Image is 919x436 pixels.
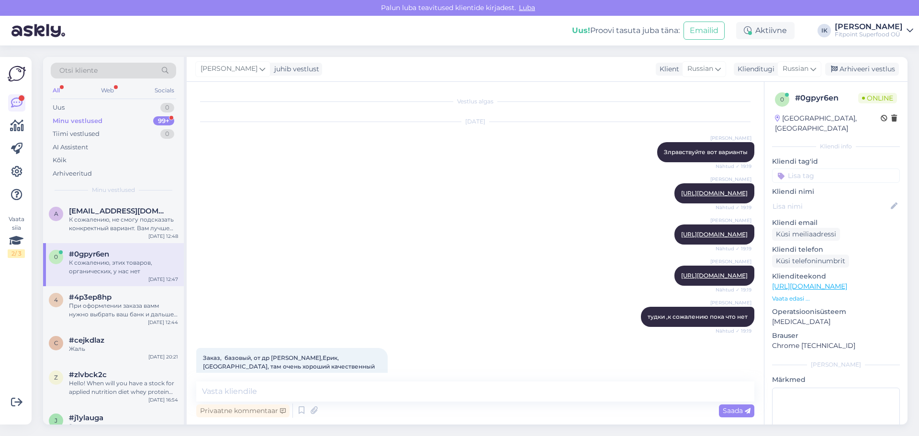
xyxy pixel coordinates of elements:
span: Nähtud ✓ 19:19 [716,204,751,211]
p: Kliendi tag'id [772,157,900,167]
div: Klient [656,64,679,74]
div: Uus [53,103,65,112]
div: 2 / 3 [8,249,25,258]
div: IK [818,24,831,37]
span: [PERSON_NAME] [710,217,751,224]
div: [DATE] 12:48 [148,233,178,240]
span: #cejkdlaz [69,336,104,345]
div: Klienditugi [734,64,774,74]
span: j [55,417,57,424]
div: Жаль [69,345,178,353]
div: [DATE] 16:54 [148,396,178,403]
p: Kliendi nimi [772,187,900,197]
p: Brauser [772,331,900,341]
span: #4p3ep8hp [69,293,112,302]
div: Hello! When will you have a stock for applied nutrition diet whey protein vanilla ice cream flavor? [69,379,178,396]
div: [PERSON_NAME] [835,23,903,31]
div: Arhiveeritud [53,169,92,179]
p: Klienditeekond [772,271,900,281]
span: Otsi kliente [59,66,98,76]
span: #j1ylauga [69,414,103,422]
div: Minu vestlused [53,116,102,126]
p: Märkmed [772,375,900,385]
div: Kliendi info [772,142,900,151]
div: К сожалению, не смогу подсказать конкректный вариант. Вам лучше проконсультироваться с доктором [69,215,178,233]
div: Tiimi vestlused [53,129,100,139]
span: c [54,339,58,347]
span: 0 [780,96,784,103]
div: [PERSON_NAME] [772,360,900,369]
a: [URL][DOMAIN_NAME] [772,282,847,291]
p: Kliendi email [772,218,900,228]
div: 0 [160,129,174,139]
span: [PERSON_NAME] [201,64,258,74]
span: Minu vestlused [92,186,135,194]
span: Saada [723,406,751,415]
span: [PERSON_NAME] [710,176,751,183]
div: Küsi telefoninumbrit [772,255,849,268]
span: Nähtud ✓ 19:19 [716,327,751,335]
div: [DATE] 12:47 [148,276,178,283]
span: Online [858,93,897,103]
div: Vestlus algas [196,97,754,106]
span: alfa73@list.ru [69,207,168,215]
div: 99+ [153,116,174,126]
div: Aktiivne [736,22,795,39]
div: [DATE] 12:44 [148,319,178,326]
div: # 0gpyr6en [795,92,858,104]
span: 4 [54,296,58,303]
div: All [51,84,62,97]
p: Vaata edasi ... [772,294,900,303]
div: Proovi tasuta juba täna: [572,25,680,36]
img: Askly Logo [8,65,26,83]
span: #0gpyr6en [69,250,109,258]
span: Russian [687,64,713,74]
div: 0 [160,103,174,112]
span: a [54,210,58,217]
span: тудки ,к сожалению пока что нет [648,313,748,320]
span: Luba [516,3,538,12]
div: Arhiveeri vestlus [825,63,899,76]
a: [URL][DOMAIN_NAME] [681,190,748,197]
a: [PERSON_NAME]Fitpoint Superfood OÜ [835,23,913,38]
div: [DATE] 20:21 [148,353,178,360]
span: Злравствуйте вот варианты [664,148,748,156]
span: Russian [783,64,808,74]
span: [PERSON_NAME] [710,299,751,306]
p: Chrome [TECHNICAL_ID] [772,341,900,351]
span: Nähtud ✓ 19:19 [716,245,751,252]
b: Uus! [572,26,590,35]
input: Lisa nimi [773,201,889,212]
span: z [54,374,58,381]
span: Nähtud ✓ 19:19 [716,163,751,170]
div: Socials [153,84,176,97]
div: К сожалению, этих товаров, органических, у нас нет [69,258,178,276]
div: Web [99,84,116,97]
span: 0 [54,253,58,260]
span: [PERSON_NAME] [710,258,751,265]
div: AI Assistent [53,143,88,152]
div: Vaata siia [8,215,25,258]
span: #zlvbck2c [69,370,107,379]
p: Kliendi telefon [772,245,900,255]
span: Nähtud ✓ 19:19 [716,286,751,293]
input: Lisa tag [772,168,900,183]
div: Fitpoint Superfood OÜ [835,31,903,38]
div: Privaatne kommentaar [196,404,290,417]
p: [MEDICAL_DATA] [772,317,900,327]
span: [PERSON_NAME] [710,134,751,142]
div: Küsi meiliaadressi [772,228,840,241]
a: [URL][DOMAIN_NAME] [681,272,748,279]
div: [DATE] [196,117,754,126]
div: Kõik [53,156,67,165]
span: Заказ, базовый, от др [PERSON_NAME],Ерик, [GEOGRAPHIC_DATA], там очень хороший качественный товар... [203,354,378,387]
button: Emailid [684,22,725,40]
div: juhib vestlust [270,64,319,74]
a: [URL][DOMAIN_NAME] [681,231,748,238]
div: [GEOGRAPHIC_DATA], [GEOGRAPHIC_DATA] [775,113,881,134]
p: Operatsioonisüsteem [772,307,900,317]
div: При оформлении заказа вамм нужно выбрать ваш банк и дальше сможете выбрать способ оплаты, наприме... [69,302,178,319]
